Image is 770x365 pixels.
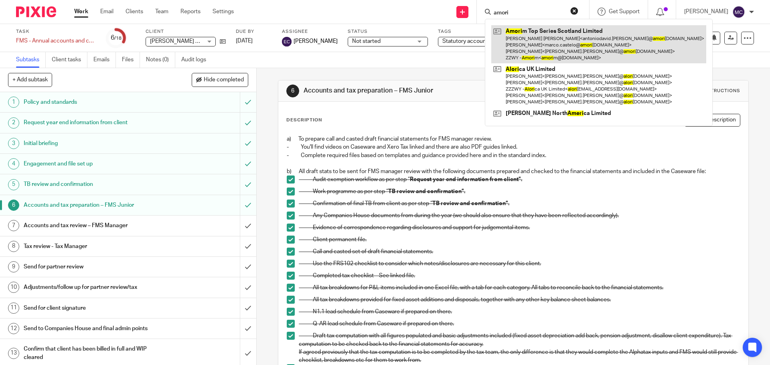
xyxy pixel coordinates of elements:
[192,73,248,87] button: Hide completed
[304,87,531,95] h1: Accounts and tax preparation – FMS Junior
[299,224,740,232] p: - Evidence of correspondence regarding disclosures and support for judgemental items.
[299,212,740,220] p: - Any Companies House documents from during the year (we should also ensure that they have been r...
[24,261,162,273] h1: Send for partner review
[16,28,96,35] label: Task
[282,37,292,46] img: svg%3E
[24,240,162,252] h1: Tax review - Tax Manager
[93,52,116,68] a: Emails
[299,248,740,256] p: - Call and casted set of draft financial statements.
[24,117,162,129] h1: Request year end information from client
[299,296,740,304] p: - All tax breakdowns provided for fixed asset additions and disposals, together with any other ke...
[299,272,740,280] p: - Completed tax checklist – See linked file.
[24,343,162,363] h1: Confirm that client has been billed in full and WIP cleared
[8,158,19,169] div: 4
[8,348,19,359] div: 13
[438,28,518,35] label: Tags
[52,52,87,68] a: Client tasks
[286,85,299,97] div: 6
[287,167,740,175] p: b) All draft stats to be sent for FMS manager review with the following documents prepared and ch...
[8,179,19,190] div: 5
[702,88,740,94] div: Instructions
[100,8,113,16] a: Email
[8,117,19,129] div: 2
[493,10,565,17] input: Search
[299,308,740,316] p: - N1.1 lead schedule from Caseware if prepared on there.
[8,282,19,293] div: 10
[287,135,740,143] p: a) To prepare call and casted draft financial statements for FMS manager review.
[609,9,640,14] span: Get Support
[287,143,740,151] p: - You'll find videos on Caseware and Xero Tax linked and there are also PDF guides linked.
[570,7,578,15] button: Clear
[8,241,19,252] div: 8
[16,52,46,68] a: Subtasks
[16,37,96,45] div: FMS - Annual accounts and corporation tax - [DATE]
[213,8,234,16] a: Settings
[299,236,740,244] p: - Client permanent file.
[24,281,162,293] h1: Adjustments/follow up for partner review/tax
[24,137,162,149] h1: Initial briefing
[299,200,740,208] p: - Confirmation of final TB from client as per step “
[16,37,96,45] div: FMS - Annual accounts and corporation tax - December 2024
[146,28,226,35] label: Client
[122,52,140,68] a: Files
[348,28,428,35] label: Status
[24,199,162,211] h1: Accounts and tax preparation – FMS Junior
[299,188,740,196] p: - Work programme as per step “
[74,8,88,16] a: Work
[24,302,162,314] h1: Send for client signature
[8,200,19,211] div: 6
[8,220,19,231] div: 7
[299,175,740,184] p: - Audit exemption workflow as per step “
[204,77,244,83] span: Hide completed
[111,33,122,42] div: 6
[24,158,162,170] h1: Engagement and file set up
[299,284,740,292] p: - All tax breakdowns for P&L items included in one Excel file, with a tab for each category. All ...
[16,6,56,17] img: Pixie
[24,220,162,232] h1: Accounts and tax review – FMS Manager
[294,37,338,45] span: [PERSON_NAME]
[8,73,52,87] button: + Add subtask
[155,8,168,16] a: Team
[150,38,204,44] span: [PERSON_NAME] Ltd
[388,189,465,194] strong: TB review and confirmation”.
[8,97,19,108] div: 1
[410,177,522,182] strong: Request year end information from client”.
[432,201,509,206] strong: TB review and confirmation”.
[114,36,122,40] small: /18
[732,6,745,18] img: svg%3E
[8,323,19,334] div: 12
[236,28,272,35] label: Due by
[236,38,253,44] span: [DATE]
[8,302,19,314] div: 11
[126,8,143,16] a: Clients
[299,332,740,348] p: - Draft tax computation with all figures populated and basic adjustments included (fixed asset de...
[684,8,728,16] p: [PERSON_NAME]
[282,28,338,35] label: Assignee
[8,138,19,149] div: 3
[352,38,381,44] span: Not started
[146,52,175,68] a: Notes (0)
[299,348,740,365] p: If agreed previously that the tax computation is to be completed by the tax team, the only differ...
[24,178,162,190] h1: TB review and confirmation
[24,323,162,335] h1: Send to Companies House and final admin points
[442,38,500,44] span: Statutory accounts + 6
[180,8,201,16] a: Reports
[24,96,162,108] h1: Policy and standards
[299,320,740,328] p: - Q-AR lead schedule from Caseware if prepared on there.
[286,117,322,123] p: Description
[287,151,740,159] p: - Complete required files based on templates and guidance provided here and in the standard index.
[8,261,19,272] div: 9
[181,52,212,68] a: Audit logs
[299,260,740,268] p: - Use the FRS102 checklist to consider which notes/disclosures are necessary for this client.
